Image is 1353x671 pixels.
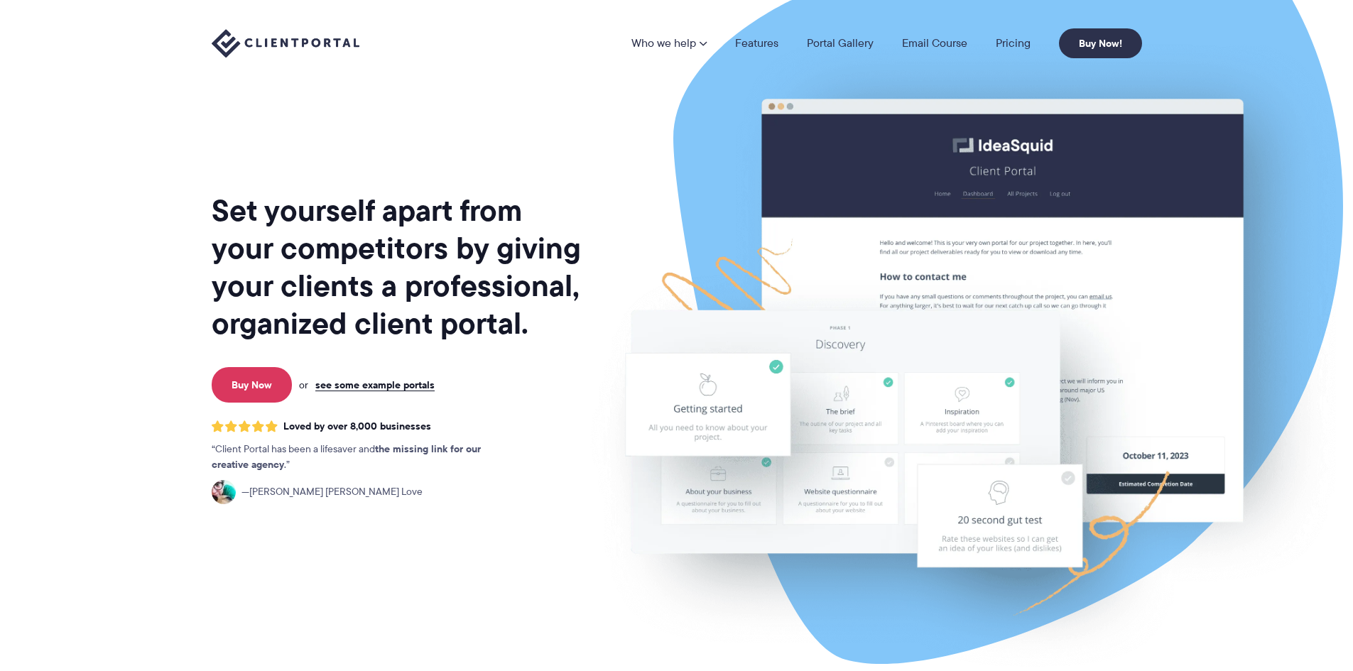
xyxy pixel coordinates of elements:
[631,38,707,49] a: Who we help
[212,442,510,473] p: Client Portal has been a lifesaver and .
[212,441,481,472] strong: the missing link for our creative agency
[807,38,874,49] a: Portal Gallery
[315,378,435,391] a: see some example portals
[212,192,584,342] h1: Set yourself apart from your competitors by giving your clients a professional, organized client ...
[241,484,423,500] span: [PERSON_NAME] [PERSON_NAME] Love
[299,378,308,391] span: or
[283,420,431,432] span: Loved by over 8,000 businesses
[1059,28,1142,58] a: Buy Now!
[996,38,1031,49] a: Pricing
[212,367,292,403] a: Buy Now
[902,38,967,49] a: Email Course
[735,38,778,49] a: Features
